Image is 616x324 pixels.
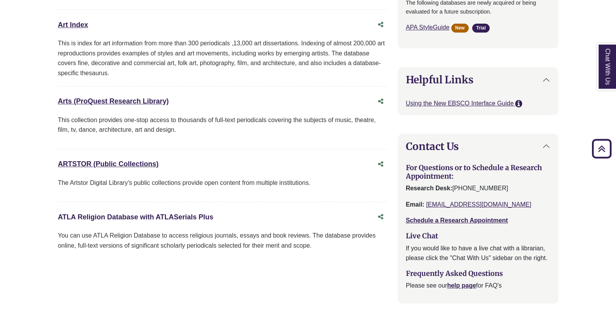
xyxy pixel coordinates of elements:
div: This is index for art information from more than 300 periodicals ,13,000 art dissertations. Index... [58,38,388,78]
strong: Email: [406,201,424,208]
button: Share this database [373,157,388,172]
a: ARTSTOR (Public Collections) [58,160,159,168]
a: Schedule a Research Appointment [406,217,508,224]
a: ATLA Religion Database with ATLASerials Plus [58,213,213,221]
a: Back to Top [589,143,614,154]
a: Arts (ProQuest Research Library) [58,97,169,105]
strong: Research Desk: [406,185,452,191]
a: APA StyleGuide [406,24,450,31]
a: Using the New EBSCO Interface Guide [406,100,516,107]
h3: Frequently Asked Questions [406,269,550,278]
p: This collection provides one-stop access to thousands of full-text periodicals covering the subje... [58,115,388,135]
h3: Live Chat [406,232,550,240]
button: Share this database [373,94,388,109]
p: You can use ATLA Religion Database to access religious journals, essays and book reviews. The dat... [58,231,388,250]
button: Share this database [373,17,388,32]
button: Helpful Links [398,67,558,92]
a: Art Index [58,21,88,29]
button: Share this database [373,210,388,224]
a: help page [447,282,476,289]
p: If you would like to have a live chat with a librarian, please click the "Chat With Us" sidebar o... [406,243,550,263]
h3: For Questions or to Schedule a Research Appointment: [406,164,550,180]
p: [PHONE_NUMBER] [406,183,550,193]
span: Trial [472,24,490,33]
button: Contact Us [398,134,558,159]
span: New [451,24,469,33]
p: The Artstor Digital Library's public collections provide open content from multiple institutions. [58,178,388,188]
p: Please see our for FAQ's [406,281,550,291]
a: [EMAIL_ADDRESS][DOMAIN_NAME] [426,201,531,208]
